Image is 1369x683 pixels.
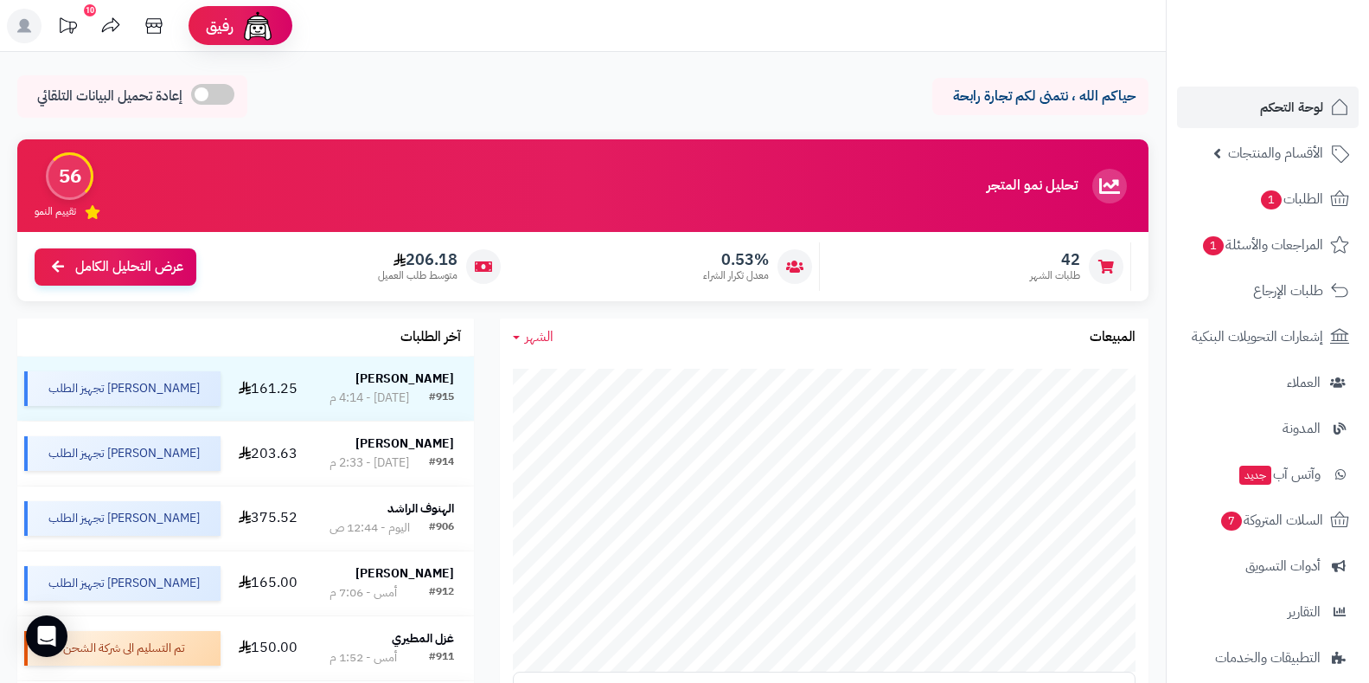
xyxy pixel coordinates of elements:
a: عرض التحليل الكامل [35,248,196,286]
div: #911 [429,649,454,667]
span: 0.53% [703,250,769,269]
strong: [PERSON_NAME] [355,435,454,453]
span: الشهر [525,326,553,347]
span: رفيق [206,16,233,36]
span: 1 [1203,236,1224,255]
div: 10 [84,4,96,16]
a: المدونة [1177,408,1359,449]
a: أدوات التسويق [1177,545,1359,587]
div: #912 [429,584,454,602]
span: إعادة تحميل البيانات التلقائي [37,87,182,106]
span: العملاء [1287,370,1321,395]
span: السلات المتروكة [1219,508,1323,532]
td: 203.63 [227,422,310,486]
span: طلبات الشهر [1030,268,1080,283]
span: الأقسام والمنتجات [1228,141,1323,165]
span: طلبات الإرجاع [1253,279,1323,303]
div: [PERSON_NAME] تجهيز الطلب [24,501,221,536]
td: 375.52 [227,486,310,551]
span: 42 [1030,250,1080,269]
div: [PERSON_NAME] تجهيز الطلب [24,566,221,601]
td: 165.00 [227,551,310,615]
span: عرض التحليل الكامل [75,257,183,277]
td: 150.00 [227,616,310,680]
span: معدل تكرار الشراء [703,268,769,283]
div: #914 [429,454,454,472]
div: Open Intercom Messenger [26,615,67,657]
a: طلبات الإرجاع [1177,270,1359,312]
span: 206.18 [378,250,457,269]
h3: المبيعات [1090,330,1136,345]
a: لوحة التحكم [1177,87,1359,128]
div: أمس - 1:52 م [329,649,397,667]
img: ai-face.png [240,9,275,43]
td: 161.25 [227,357,310,421]
span: 1 [1261,190,1282,209]
a: إشعارات التحويلات البنكية [1177,316,1359,358]
span: إشعارات التحويلات البنكية [1192,325,1323,349]
span: التطبيقات والخدمات [1215,646,1321,670]
div: [DATE] - 2:33 م [329,454,409,472]
a: تحديثات المنصة [46,9,89,48]
a: الطلبات1 [1177,178,1359,220]
a: العملاء [1177,362,1359,403]
span: المراجعات والأسئلة [1201,233,1323,257]
div: اليوم - 12:44 ص [329,519,410,537]
div: [DATE] - 4:14 م [329,390,409,407]
a: المراجعات والأسئلة1 [1177,224,1359,266]
span: جديد [1239,466,1271,485]
span: الطلبات [1259,187,1323,211]
div: [PERSON_NAME] تجهيز الطلب [24,371,221,406]
h3: تحليل نمو المتجر [987,178,1078,194]
span: التقارير [1288,600,1321,624]
span: 7 [1221,512,1242,531]
div: #915 [429,390,454,407]
h3: آخر الطلبات [400,330,461,345]
span: وآتس آب [1238,462,1321,486]
div: #906 [429,519,454,537]
a: التقارير [1177,591,1359,633]
a: الشهر [513,327,553,347]
a: السلات المتروكة7 [1177,499,1359,541]
span: متوسط طلب العميل [378,268,457,283]
a: وآتس آبجديد [1177,454,1359,495]
div: تم التسليم الى شركة الشحن [24,631,221,666]
strong: [PERSON_NAME] [355,370,454,388]
strong: [PERSON_NAME] [355,564,454,583]
span: لوحة التحكم [1260,95,1323,119]
div: [PERSON_NAME] تجهيز الطلب [24,436,221,471]
strong: غزل المطيري [392,629,454,648]
div: أمس - 7:06 م [329,584,397,602]
span: أدوات التسويق [1245,554,1321,578]
span: المدونة [1283,416,1321,441]
a: التطبيقات والخدمات [1177,637,1359,679]
strong: الهنوف الراشد [387,499,454,518]
p: حياكم الله ، نتمنى لكم تجارة رابحة [945,87,1136,106]
span: تقييم النمو [35,204,76,219]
